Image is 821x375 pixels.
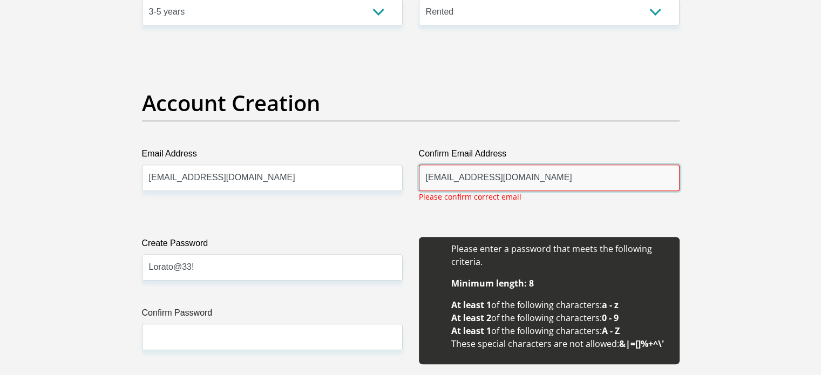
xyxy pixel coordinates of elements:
[142,254,403,281] input: Create Password
[142,147,403,165] label: Email Address
[451,324,669,337] li: of the following characters:
[419,191,521,202] p: Please confirm correct email
[142,90,680,116] h2: Account Creation
[451,277,534,289] b: Minimum length: 8
[451,312,491,324] b: At least 2
[619,338,664,350] b: &|=[]%+^\'
[451,242,669,268] li: Please enter a password that meets the following criteria.
[451,337,669,350] li: These special characters are not allowed:
[451,298,669,311] li: of the following characters:
[451,325,491,337] b: At least 1
[142,165,403,191] input: Email Address
[602,312,619,324] b: 0 - 9
[451,299,491,311] b: At least 1
[142,324,403,350] input: Confirm Password
[142,306,403,324] label: Confirm Password
[419,147,680,165] label: Confirm Email Address
[602,299,619,311] b: a - z
[602,325,620,337] b: A - Z
[451,311,669,324] li: of the following characters:
[419,165,680,191] input: Confirm Email Address
[142,237,403,254] label: Create Password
